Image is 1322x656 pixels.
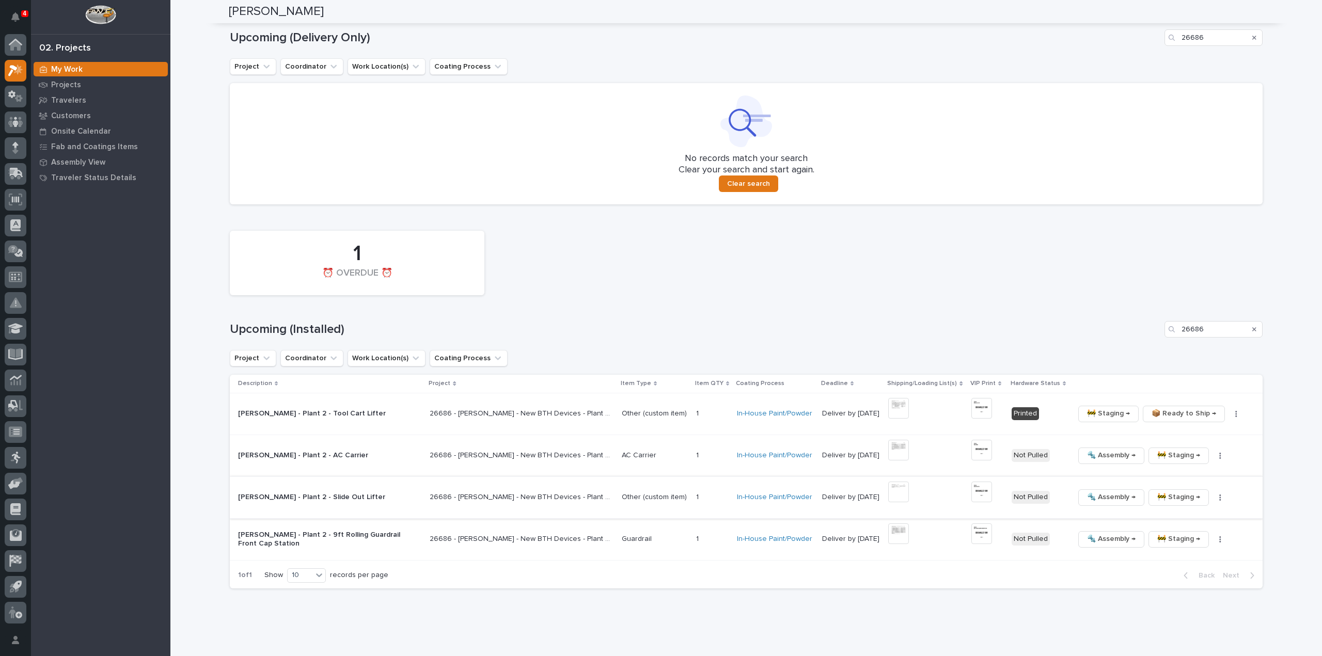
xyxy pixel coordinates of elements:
[247,241,467,267] div: 1
[51,111,91,121] p: Customers
[1192,571,1215,580] span: Back
[51,65,83,74] p: My Work
[1012,533,1050,546] div: Not Pulled
[51,127,111,136] p: Onsite Calendar
[51,142,138,152] p: Fab and Coatings Items
[622,409,688,418] p: Other (custom item)
[348,58,426,75] button: Work Location(s)
[230,435,1263,476] tr: [PERSON_NAME] - Plant 2 - AC Carrier26686 - [PERSON_NAME] - New BTH Devices - Plant Setup26686 - ...
[1157,533,1200,545] span: 🚧 Staging →
[31,139,170,154] a: Fab and Coatings Items
[230,350,276,366] button: Project
[430,407,612,418] p: 26686 - [PERSON_NAME] - New BTH Devices - Plant Setup
[696,449,701,460] p: 1
[430,491,612,502] p: 26686 - [PERSON_NAME] - New BTH Devices - Plant Setup
[238,531,419,548] p: [PERSON_NAME] - Plant 2 - 9ft Rolling Guardrail Front Cap Station
[229,4,324,19] h2: [PERSON_NAME]
[1143,406,1225,422] button: 📦 Ready to Ship →
[736,378,784,389] p: Coating Process
[737,409,812,418] a: In-House Paint/Powder
[23,10,26,17] p: 4
[1012,407,1039,420] div: Printed
[1012,491,1050,504] div: Not Pulled
[429,378,450,389] p: Project
[1164,29,1263,46] div: Search
[230,393,1263,435] tr: [PERSON_NAME] - Plant 2 - Tool Cart Lifter26686 - [PERSON_NAME] - New BTH Devices - Plant Setup26...
[230,322,1160,337] h1: Upcoming (Installed)
[330,571,388,580] p: records per page
[31,61,170,77] a: My Work
[822,409,880,418] p: Deliver by [DATE]
[821,378,848,389] p: Deadline
[238,409,419,418] p: [PERSON_NAME] - Plant 2 - Tool Cart Lifter
[280,58,343,75] button: Coordinator
[737,451,812,460] a: In-House Paint/Powder
[430,350,508,366] button: Coating Process
[51,81,81,90] p: Projects
[51,158,105,167] p: Assembly View
[1011,378,1060,389] p: Hardware Status
[51,96,86,105] p: Travelers
[1012,449,1050,462] div: Not Pulled
[230,518,1263,560] tr: [PERSON_NAME] - Plant 2 - 9ft Rolling Guardrail Front Cap Station26686 - [PERSON_NAME] - New BTH ...
[622,451,688,460] p: AC Carrier
[737,535,812,543] a: In-House Paint/Powder
[31,108,170,123] a: Customers
[288,570,312,581] div: 10
[1087,407,1130,420] span: 🚧 Staging →
[348,350,426,366] button: Work Location(s)
[1078,447,1144,464] button: 🔩 Assembly →
[39,43,91,54] div: 02. Projects
[1152,407,1216,420] span: 📦 Ready to Ship →
[230,563,260,588] p: 1 of 1
[264,571,283,580] p: Show
[238,451,419,460] p: [PERSON_NAME] - Plant 2 - AC Carrier
[1087,449,1136,461] span: 🔩 Assembly →
[430,58,508,75] button: Coating Process
[280,350,343,366] button: Coordinator
[696,407,701,418] p: 1
[5,6,26,28] button: Notifications
[230,58,276,75] button: Project
[679,165,814,176] p: Clear your search and start again.
[13,12,26,29] div: Notifications4
[230,30,1160,45] h1: Upcoming (Delivery Only)
[1087,491,1136,503] span: 🔩 Assembly →
[1078,406,1139,422] button: 🚧 Staging →
[31,77,170,92] a: Projects
[1175,571,1219,580] button: Back
[1223,571,1246,580] span: Next
[51,173,136,183] p: Traveler Status Details
[696,533,701,543] p: 1
[1087,533,1136,545] span: 🔩 Assembly →
[822,493,880,502] p: Deliver by [DATE]
[31,92,170,108] a: Travelers
[822,451,880,460] p: Deliver by [DATE]
[430,449,612,460] p: 26686 - [PERSON_NAME] - New BTH Devices - Plant Setup
[719,175,778,192] button: Clear search
[622,535,688,543] p: Guardrail
[430,533,612,543] p: 26686 - [PERSON_NAME] - New BTH Devices - Plant Setup
[1148,531,1209,548] button: 🚧 Staging →
[238,493,419,502] p: [PERSON_NAME] - Plant 2 - Slide Out Lifter
[696,491,701,502] p: 1
[1157,449,1200,461] span: 🚧 Staging →
[1148,447,1209,464] button: 🚧 Staging →
[1078,531,1144,548] button: 🔩 Assembly →
[1219,571,1263,580] button: Next
[887,378,957,389] p: Shipping/Loading List(s)
[1164,321,1263,338] input: Search
[695,378,723,389] p: Item QTY
[822,535,880,543] p: Deliver by [DATE]
[242,153,1250,165] p: No records match your search
[622,493,688,502] p: Other (custom item)
[1148,489,1209,506] button: 🚧 Staging →
[727,179,770,188] span: Clear search
[621,378,651,389] p: Item Type
[1157,491,1200,503] span: 🚧 Staging →
[230,476,1263,518] tr: [PERSON_NAME] - Plant 2 - Slide Out Lifter26686 - [PERSON_NAME] - New BTH Devices - Plant Setup26...
[31,123,170,139] a: Onsite Calendar
[247,268,467,290] div: ⏰ OVERDUE ⏰
[737,493,812,502] a: In-House Paint/Powder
